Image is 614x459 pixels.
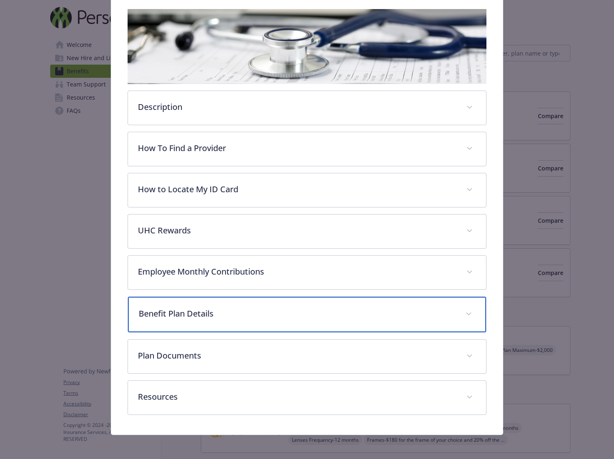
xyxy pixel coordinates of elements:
[138,183,457,196] p: How to Locate My ID Card
[139,308,456,320] p: Benefit Plan Details
[138,224,457,237] p: UHC Rewards
[138,101,457,113] p: Description
[128,173,486,207] div: How to Locate My ID Card
[128,91,486,125] div: Description
[128,9,487,84] img: banner
[138,142,457,154] p: How To Find a Provider
[128,132,486,166] div: How To Find a Provider
[128,381,486,415] div: Resources
[138,349,457,362] p: Plan Documents
[138,391,457,403] p: Resources
[138,266,457,278] p: Employee Monthly Contributions
[128,214,486,248] div: UHC Rewards
[128,340,486,373] div: Plan Documents
[128,256,486,289] div: Employee Monthly Contributions
[128,297,486,332] div: Benefit Plan Details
